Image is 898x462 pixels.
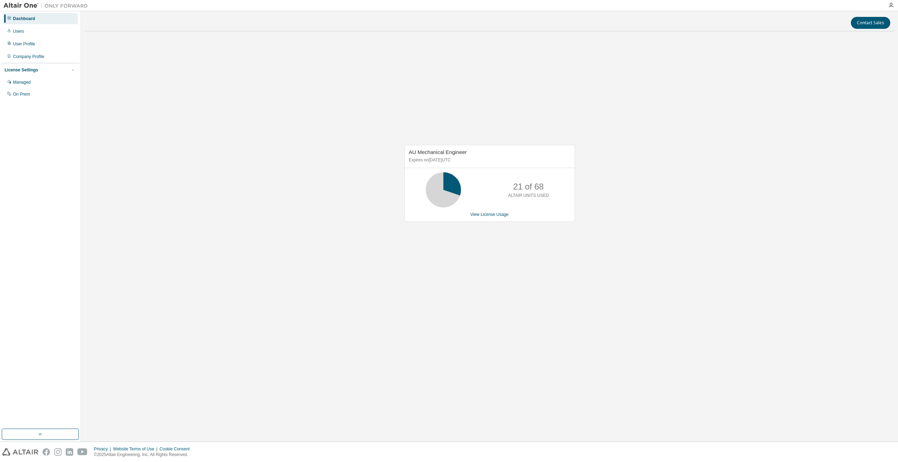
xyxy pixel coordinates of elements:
[409,157,569,163] p: Expires on [DATE] UTC
[94,446,113,452] div: Privacy
[851,17,890,29] button: Contact Sales
[13,79,31,85] div: Managed
[113,446,159,452] div: Website Terms of Use
[409,149,467,155] span: AU Mechanical Engineer
[13,16,35,21] div: Dashboard
[13,28,24,34] div: Users
[470,212,509,217] a: View License Usage
[13,41,35,47] div: User Profile
[508,193,549,199] p: ALTAIR UNITS USED
[54,448,62,456] img: instagram.svg
[4,2,91,9] img: Altair One
[94,452,194,458] p: © 2025 Altair Engineering, Inc. All Rights Reserved.
[66,448,73,456] img: linkedin.svg
[513,181,544,193] p: 21 of 68
[13,91,30,97] div: On Prem
[2,448,38,456] img: altair_logo.svg
[159,446,194,452] div: Cookie Consent
[43,448,50,456] img: facebook.svg
[5,67,38,73] div: License Settings
[13,54,44,59] div: Company Profile
[77,448,88,456] img: youtube.svg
